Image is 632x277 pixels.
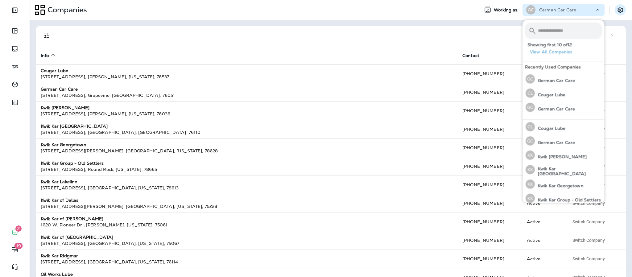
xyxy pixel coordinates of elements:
strong: Oil Works Lube [41,271,73,277]
p: Showing first 10 of 12 [527,42,605,47]
div: [STREET_ADDRESS] , [GEOGRAPHIC_DATA] , [US_STATE] , 78613 [41,185,452,191]
div: KK [526,165,535,174]
div: [STREET_ADDRESS] , [PERSON_NAME] , [US_STATE] , 76537 [41,74,452,80]
p: Companies [45,5,87,14]
td: [PHONE_NUMBER] [457,213,522,231]
button: KKKwik Kar [GEOGRAPHIC_DATA] [523,162,605,177]
button: CLCougar Lube [523,86,605,100]
div: [STREET_ADDRESS] , [GEOGRAPHIC_DATA] , [US_STATE] , 76114 [41,259,452,265]
div: GC [526,74,535,84]
button: GCGerman Car Care [523,72,605,86]
div: KK [526,194,535,203]
div: 1620 W. Pioneer Dr. , [PERSON_NAME] , [US_STATE] , 75061 [41,222,452,228]
td: Active [522,157,564,176]
span: Working as: [494,7,520,13]
div: [STREET_ADDRESS] , [GEOGRAPHIC_DATA] , [GEOGRAPHIC_DATA] , 76110 [41,129,452,135]
td: [PHONE_NUMBER] [457,120,522,138]
td: Active [522,101,564,120]
td: [PHONE_NUMBER] [457,64,522,83]
button: Switch Company [569,217,608,226]
span: Info [41,53,49,58]
strong: Kwik Kar Georgetown [41,142,86,147]
div: [STREET_ADDRESS] , [GEOGRAPHIC_DATA] , [US_STATE] , 75067 [41,240,452,246]
span: Switch Company [572,238,605,242]
p: Kwik Kar Group - Old Settlers [535,197,601,202]
td: [PHONE_NUMBER] [457,231,522,250]
strong: Kwik Kar [GEOGRAPHIC_DATA] [41,123,108,129]
td: [PHONE_NUMBER] [457,194,522,213]
p: German Car Care [535,140,575,145]
button: Settings [615,4,626,15]
div: KK [526,151,535,160]
strong: Kwik Kar of [GEOGRAPHIC_DATA] [41,234,113,240]
div: Recently Used Companies [523,62,605,72]
button: View All Companies [527,47,605,57]
p: German Car Care [535,106,575,111]
button: Switch Company [569,236,608,245]
td: Active [522,250,564,268]
td: [PHONE_NUMBER] [457,101,522,120]
td: Active [522,176,564,194]
div: [STREET_ADDRESS] , [PERSON_NAME] , [US_STATE] , 76036 [41,111,452,117]
td: Active [522,64,564,83]
span: Switch Company [572,257,605,261]
td: Active [522,120,564,138]
td: [PHONE_NUMBER] [457,157,522,176]
td: Active [522,213,564,231]
button: Expand Sidebar [6,4,23,16]
strong: German Car Care [41,86,78,92]
p: Cougar Lube [535,92,566,97]
span: Switch Company [572,201,605,205]
p: German Car Care [535,78,575,83]
p: Cougar Lube [535,126,566,131]
span: Switch Company [572,220,605,224]
strong: Kwik Kar of Dallas [41,197,79,203]
p: Kwik Kar [GEOGRAPHIC_DATA] [535,166,602,176]
div: GC [526,5,535,14]
span: Contact [462,53,479,58]
strong: Kwik Kar Group - Old Settlers [41,160,104,166]
button: Switch Company [569,199,608,208]
button: GCGerman Car Care [523,100,605,114]
td: Active [522,231,564,250]
td: Active [522,83,564,101]
div: [STREET_ADDRESS][PERSON_NAME] , [GEOGRAPHIC_DATA] , [US_STATE] , 75228 [41,203,452,209]
p: Kwik [PERSON_NAME] [535,154,587,159]
td: [PHONE_NUMBER] [457,176,522,194]
span: 2 [15,225,22,232]
div: GC [526,103,535,112]
button: KKKwik Kar Group - Old Settlers [523,191,605,205]
div: KK [526,180,535,189]
td: Active [522,194,564,213]
button: 2 [6,226,23,238]
strong: Cougar Lube [41,68,68,73]
div: [STREET_ADDRESS] , Round Rock , [US_STATE] , 78665 [41,166,452,172]
button: Switch Company [569,254,608,263]
div: CL [526,89,535,98]
span: Contact [462,53,487,58]
td: [PHONE_NUMBER] [457,250,522,268]
button: KKKwik [PERSON_NAME] [523,148,605,162]
div: GC [526,136,535,146]
td: [PHONE_NUMBER] [457,83,522,101]
td: [PHONE_NUMBER] [457,138,522,157]
button: KKKwik Kar Georgetown [523,177,605,191]
button: GCGerman Car Care [523,134,605,148]
p: Kwik Kar Georgetown [535,183,584,188]
button: Filters [41,30,53,42]
span: Info [41,53,57,58]
td: Active [522,138,564,157]
p: German Car Care [539,7,576,12]
strong: Kwik Kar of [PERSON_NAME] [41,216,104,221]
div: [STREET_ADDRESS][PERSON_NAME] , [GEOGRAPHIC_DATA] , [US_STATE] , 78628 [41,148,452,154]
button: CLCougar Lube [523,120,605,134]
strong: Kwik Kar Ridgmar [41,253,78,258]
strong: Kwik [PERSON_NAME] [41,105,90,110]
button: 19 [6,243,23,256]
span: 19 [14,243,23,249]
div: [STREET_ADDRESS] , Grapevine , [GEOGRAPHIC_DATA] , 76051 [41,92,452,98]
div: CL [526,122,535,131]
strong: Kwik Kar Lakeline [41,179,77,184]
